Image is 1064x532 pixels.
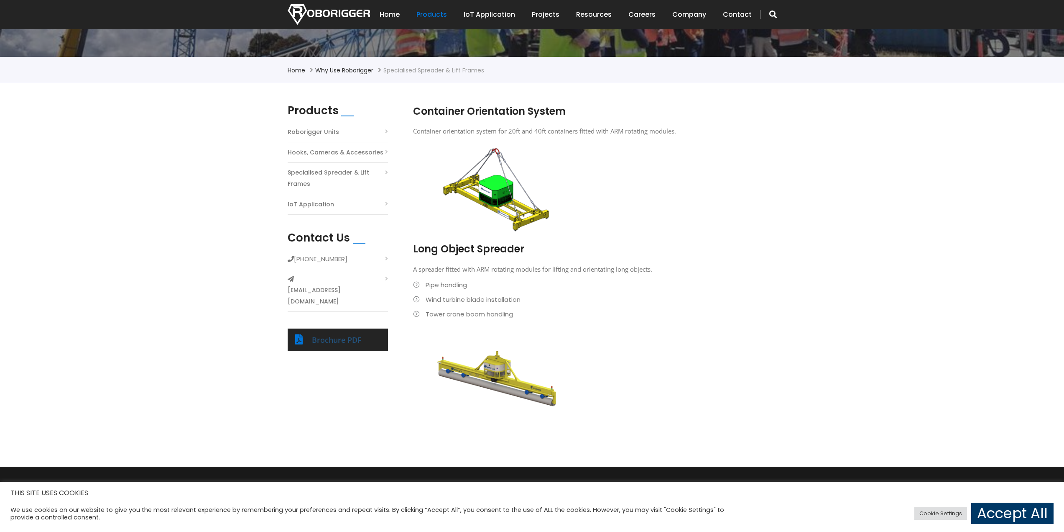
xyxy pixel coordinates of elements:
a: Hooks, Cameras & Accessories [288,147,383,158]
a: IoT Application [288,199,334,210]
div: We use cookies on our website to give you the most relevant experience by remembering your prefer... [10,506,741,521]
p: Container orientation system for 20ft and 40ft containers fitted with ARM rotating modules. [413,126,764,137]
h5: THIS SITE USES COOKIES [10,488,1054,499]
h2: Contact Us [288,231,350,244]
li: Specialised Spreader & Lift Frames [383,65,484,75]
a: Specialised Spreader & Lift Frames [288,167,388,190]
h2: Products [288,104,339,117]
a: Why use Roborigger [315,66,373,75]
a: Contact [723,2,752,28]
a: Roborigger Units [288,126,339,138]
p: A spreader fitted with ARM rotating modules for lifting and orientating long objects. [413,264,764,275]
a: IoT Application [464,2,515,28]
h2: Long Object Spreader [413,242,764,256]
a: Resources [576,2,612,28]
a: Products [416,2,447,28]
a: Home [288,66,305,75]
li: Pipe handling [413,279,764,290]
li: Wind turbine blade installation [413,294,764,305]
a: Home [380,2,400,28]
a: Company [672,2,706,28]
li: [PHONE_NUMBER] [288,253,388,269]
h2: Container Orientation System [413,104,764,118]
a: Brochure PDF [312,335,362,345]
a: Projects [532,2,559,28]
a: Careers [628,2,656,28]
a: Cookie Settings [914,507,967,520]
a: Accept All [971,503,1054,524]
img: Nortech [288,4,370,25]
a: [EMAIL_ADDRESS][DOMAIN_NAME] [288,285,388,307]
li: Tower crane boom handling [413,308,764,320]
